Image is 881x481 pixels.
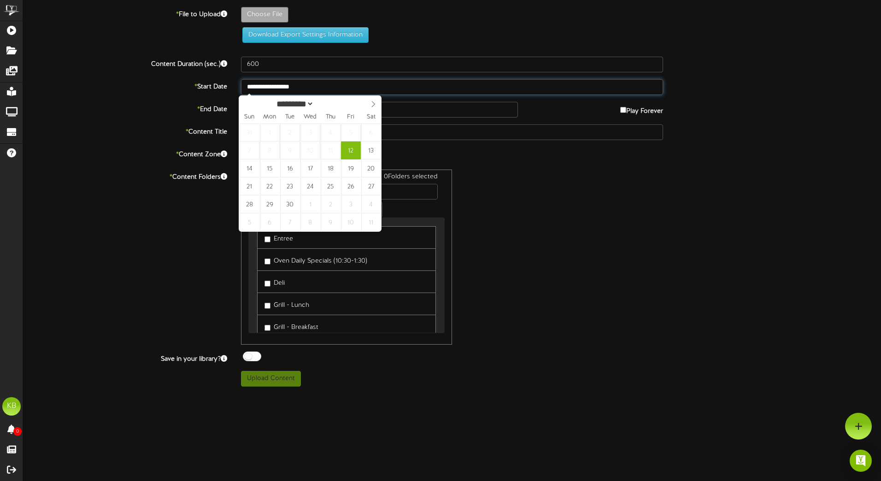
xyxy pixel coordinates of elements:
label: Entree [264,231,293,244]
span: Fri [341,114,361,120]
span: September 18, 2025 [321,159,341,177]
span: September 29, 2025 [260,195,280,213]
label: Content Zone [16,147,234,159]
span: September 22, 2025 [260,177,280,195]
label: Play Forever [620,102,663,116]
span: September 6, 2025 [361,123,381,141]
span: October 11, 2025 [361,213,381,231]
span: Sat [361,114,381,120]
span: September 5, 2025 [341,123,361,141]
span: September 30, 2025 [280,195,300,213]
span: September 4, 2025 [321,123,341,141]
span: October 6, 2025 [260,213,280,231]
a: Download Export Settings Information [238,31,369,38]
span: September 19, 2025 [341,159,361,177]
span: September 3, 2025 [300,123,320,141]
span: October 9, 2025 [321,213,341,231]
span: September 7, 2025 [240,141,259,159]
span: September 21, 2025 [240,177,259,195]
span: September 15, 2025 [260,159,280,177]
span: Thu [320,114,341,120]
input: Grill - Lunch [264,303,270,309]
span: October 7, 2025 [280,213,300,231]
span: 0 [13,427,22,436]
span: September 14, 2025 [240,159,259,177]
span: October 8, 2025 [300,213,320,231]
input: Year [314,99,347,109]
span: October 3, 2025 [341,195,361,213]
span: October 2, 2025 [321,195,341,213]
span: September 10, 2025 [300,141,320,159]
span: September 11, 2025 [321,141,341,159]
span: September 12, 2025 [341,141,361,159]
input: Grill - Breakfast [264,325,270,331]
label: Save in your library? [16,352,234,364]
label: Grill - Lunch [264,298,309,310]
label: Content Folders [16,170,234,182]
div: Open Intercom Messenger [850,450,872,472]
span: September 26, 2025 [341,177,361,195]
input: Title of this Content [241,124,663,140]
label: Start Date [16,79,234,92]
label: Grill - Breakfast [264,320,318,332]
span: October 10, 2025 [341,213,361,231]
span: September 20, 2025 [361,159,381,177]
span: October 1, 2025 [300,195,320,213]
span: September 2, 2025 [280,123,300,141]
span: October 5, 2025 [240,213,259,231]
span: October 4, 2025 [361,195,381,213]
span: September 13, 2025 [361,141,381,159]
div: KB [2,397,21,416]
label: Deli [264,276,285,288]
span: September 24, 2025 [300,177,320,195]
label: Content Title [16,124,234,137]
span: Tue [280,114,300,120]
input: Deli [264,281,270,287]
span: September 8, 2025 [260,141,280,159]
input: Play Forever [620,107,626,113]
span: September 25, 2025 [321,177,341,195]
label: File to Upload [16,7,234,19]
span: September 27, 2025 [361,177,381,195]
input: Oven Daily Specials (10:30-1:30) [264,258,270,264]
span: September 9, 2025 [280,141,300,159]
span: September 23, 2025 [280,177,300,195]
span: September 16, 2025 [280,159,300,177]
label: Content Duration (sec.) [16,57,234,69]
span: Wed [300,114,320,120]
button: Download Export Settings Information [242,27,369,43]
button: Upload Content [241,371,301,387]
span: September 28, 2025 [240,195,259,213]
span: September 1, 2025 [260,123,280,141]
span: August 31, 2025 [240,123,259,141]
label: End Date [16,102,234,114]
span: Mon [259,114,280,120]
span: September 17, 2025 [300,159,320,177]
span: Sun [239,114,259,120]
input: Entree [264,236,270,242]
label: Oven Daily Specials (10:30-1:30) [264,253,367,266]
